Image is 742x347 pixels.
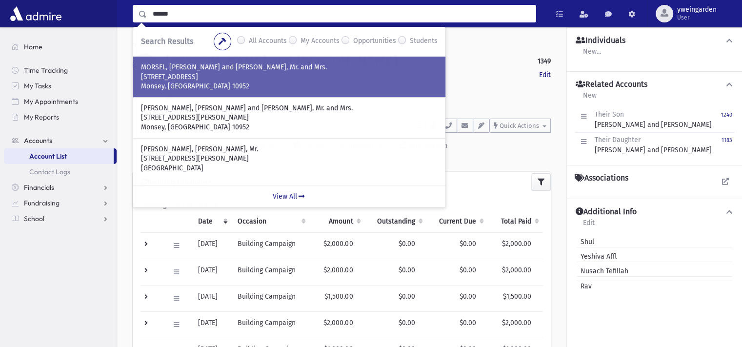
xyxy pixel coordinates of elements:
td: [DATE] [192,232,231,259]
td: Building Campaign [232,285,310,311]
a: New [582,90,597,107]
span: Yeshiva Affl [577,251,617,262]
a: School [4,211,117,226]
span: Search Results [141,37,193,46]
a: 1240 [721,109,732,130]
button: Quick Actions [489,119,551,133]
a: View All [133,185,445,207]
nav: breadcrumb [133,39,168,53]
td: $2,000.00 [310,232,365,259]
td: Building Campaign [232,311,310,338]
span: Contact Logs [29,167,70,176]
span: $0.00 [460,266,476,274]
span: Account List [29,152,67,161]
span: Rav [577,281,592,291]
span: $1,500.00 [503,292,531,301]
span: User [677,14,717,21]
a: Edit [582,217,595,235]
label: My Accounts [301,36,340,47]
a: Contact Logs [4,164,117,180]
span: $0.00 [399,240,415,248]
span: $2,000.00 [502,266,531,274]
th: Occasion : activate to sort column ascending [232,210,310,233]
td: [DATE] [192,311,231,338]
td: $2,000.00 [310,259,365,285]
th: Total Paid: activate to sort column ascending [488,210,543,233]
span: Fundraising [24,199,60,207]
p: MORSEL, [PERSON_NAME] and [PERSON_NAME], Mr. and Mrs. [141,62,438,72]
span: $0.00 [399,319,415,327]
span: $0.00 [460,319,476,327]
span: $0.00 [399,292,415,301]
span: $0.00 [460,292,476,301]
td: [DATE] [192,259,231,285]
span: Quick Actions [500,122,539,129]
span: My Tasks [24,82,51,90]
span: yweingarden [677,6,717,14]
td: Building Campaign [232,232,310,259]
a: My Reports [4,109,117,125]
input: Search [147,5,536,22]
a: My Appointments [4,94,117,109]
small: 1183 [722,137,732,143]
span: Time Tracking [24,66,68,75]
span: Financials [24,183,54,192]
td: $1,500.00 [310,285,365,311]
h4: Additional Info [576,207,637,217]
span: School [24,214,44,223]
span: My Reports [24,113,59,122]
h4: Associations [575,173,628,183]
a: 1183 [722,135,732,155]
a: Account List [4,148,114,164]
span: $0.00 [399,266,415,274]
button: Additional Info [575,207,734,217]
span: Their Son [595,110,624,119]
a: Activity [133,133,180,160]
th: Date: activate to sort column ascending [192,210,231,233]
p: [STREET_ADDRESS] [141,72,438,82]
p: [GEOGRAPHIC_DATA] [141,163,438,173]
label: All Accounts [249,36,287,47]
span: Home [24,42,42,51]
a: Time Tracking [4,62,117,78]
td: $2,000.00 [310,311,365,338]
span: Accounts [24,136,52,145]
p: Monsey, [GEOGRAPHIC_DATA] 10952 [141,82,438,91]
span: Shul [577,237,594,247]
span: Their Daughter [595,136,641,144]
a: Edit [539,70,551,80]
a: Accounts [4,133,117,148]
a: Home [4,39,117,55]
button: Related Accounts [575,80,734,90]
a: My Tasks [4,78,117,94]
label: Opportunities [353,36,396,47]
span: My Appointments [24,97,78,106]
p: [PERSON_NAME], [PERSON_NAME], Mr. [141,144,438,154]
img: AdmirePro [8,4,64,23]
a: New... [582,46,602,63]
h4: Related Accounts [576,80,647,90]
p: [STREET_ADDRESS][PERSON_NAME] [141,113,438,122]
th: Outstanding: activate to sort column ascending [364,210,426,233]
span: $2,000.00 [502,319,531,327]
h4: Individuals [576,36,625,46]
a: Financials [4,180,117,195]
div: M [133,53,156,77]
p: [STREET_ADDRESS][PERSON_NAME] [141,154,438,163]
td: Building Campaign [232,259,310,285]
span: $0.00 [460,240,476,248]
td: [DATE] [192,285,231,311]
p: [PERSON_NAME], [PERSON_NAME] and [PERSON_NAME], Mr. and Mrs. [141,103,438,113]
th: Current Due: activate to sort column ascending [427,210,488,233]
button: Individuals [575,36,734,46]
a: Fundraising [4,195,117,211]
a: Accounts [133,40,168,48]
span: Nusach Tefillah [577,266,628,276]
label: Students [410,36,438,47]
small: 1240 [721,112,732,118]
span: $2,000.00 [502,240,531,248]
strong: 1349 [538,56,551,66]
div: [PERSON_NAME] and [PERSON_NAME] [595,109,712,130]
div: [PERSON_NAME] and [PERSON_NAME] [595,135,712,155]
th: Amount: activate to sort column ascending [310,210,365,233]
